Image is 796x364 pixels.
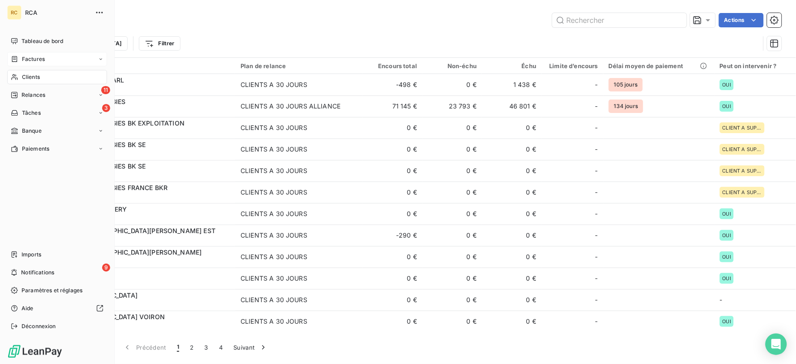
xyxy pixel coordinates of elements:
[62,248,202,256] span: AREAS [GEOGRAPHIC_DATA][PERSON_NAME]
[482,311,542,332] td: 0 €
[363,95,422,117] td: 71 145 €
[117,338,172,357] button: Précédent
[482,139,542,160] td: 0 €
[723,168,762,173] span: CLIENT A SUPPRIMER
[62,106,230,115] span: 90136300
[7,283,107,298] a: Paramètres et réglages
[7,5,22,20] div: RC
[482,182,542,203] td: 0 €
[482,203,542,225] td: 0 €
[21,269,54,277] span: Notifications
[422,268,482,289] td: 0 €
[62,214,230,223] span: 90123500
[102,264,110,272] span: 9
[428,62,477,69] div: Non-échu
[22,322,56,330] span: Déconnexion
[723,147,762,152] span: CLIENT A SUPPRIMER
[22,251,41,259] span: Imports
[7,106,107,120] a: 3Tâches
[102,104,110,112] span: 3
[595,295,598,304] span: -
[7,70,107,84] a: Clients
[720,296,723,303] span: -
[595,231,598,240] span: -
[7,344,63,359] img: Logo LeanPay
[22,91,45,99] span: Relances
[720,62,791,69] div: Peut on intervenir ?
[7,52,107,66] a: Factures
[723,254,731,260] span: OUI
[422,74,482,95] td: 0 €
[7,301,107,316] a: Aide
[482,289,542,311] td: 0 €
[22,286,82,295] span: Paramètres et réglages
[482,225,542,246] td: 0 €
[595,209,598,218] span: -
[363,203,422,225] td: 0 €
[363,160,422,182] td: 0 €
[241,295,307,304] div: CLIENTS A 30 JOURS
[422,311,482,332] td: 0 €
[7,247,107,262] a: Imports
[368,62,417,69] div: Encours total
[723,211,731,217] span: OUI
[199,338,214,357] button: 3
[241,145,307,154] div: CLIENTS A 30 JOURS
[595,317,598,326] span: -
[723,104,731,109] span: OUI
[241,274,307,283] div: CLIENTS A 30 JOURS
[214,338,228,357] button: 4
[482,160,542,182] td: 0 €
[363,268,422,289] td: 0 €
[595,188,598,197] span: -
[547,62,598,69] div: Limite d’encours
[609,62,709,69] div: Délai moyen de paiement
[595,123,598,132] span: -
[62,235,230,244] span: 90189900
[62,128,230,137] span: 90118600
[22,55,45,63] span: Factures
[177,343,179,352] span: 1
[62,227,215,234] span: AREAS [GEOGRAPHIC_DATA][PERSON_NAME] EST
[241,188,307,197] div: CLIENTS A 30 JOURS
[62,85,230,94] span: 90084600
[139,36,180,51] button: Filtrer
[422,95,482,117] td: 23 793 €
[482,74,542,95] td: 1 438 €
[363,117,422,139] td: 0 €
[723,276,731,281] span: OUI
[7,142,107,156] a: Paiements
[22,73,40,81] span: Clients
[241,102,340,111] div: CLIENTS A 30 JOURS ALLIANCE
[363,246,422,268] td: 0 €
[422,160,482,182] td: 0 €
[487,62,536,69] div: Échu
[422,182,482,203] td: 0 €
[719,13,764,27] button: Actions
[595,145,598,154] span: -
[422,225,482,246] td: 0 €
[241,166,307,175] div: CLIENTS A 30 JOURS
[422,117,482,139] td: 0 €
[363,182,422,203] td: 0 €
[22,304,34,312] span: Aide
[723,319,731,324] span: OUI
[363,289,422,311] td: 0 €
[422,139,482,160] td: 0 €
[595,274,598,283] span: -
[609,100,643,113] span: 134 jours
[25,9,90,16] span: RCA
[62,300,230,309] span: 90190500
[62,192,230,201] span: 90122400
[723,82,731,87] span: OUI
[422,203,482,225] td: 0 €
[22,145,49,153] span: Paiements
[62,257,230,266] span: 90190000
[7,124,107,138] a: Banque
[482,268,542,289] td: 0 €
[241,62,357,69] div: Plan de relance
[62,119,185,127] span: ALLIANCE ENERGIES BK EXPLOITATION
[172,338,185,357] button: 1
[62,321,230,330] span: 90164000
[241,252,307,261] div: CLIENTS A 30 JOURS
